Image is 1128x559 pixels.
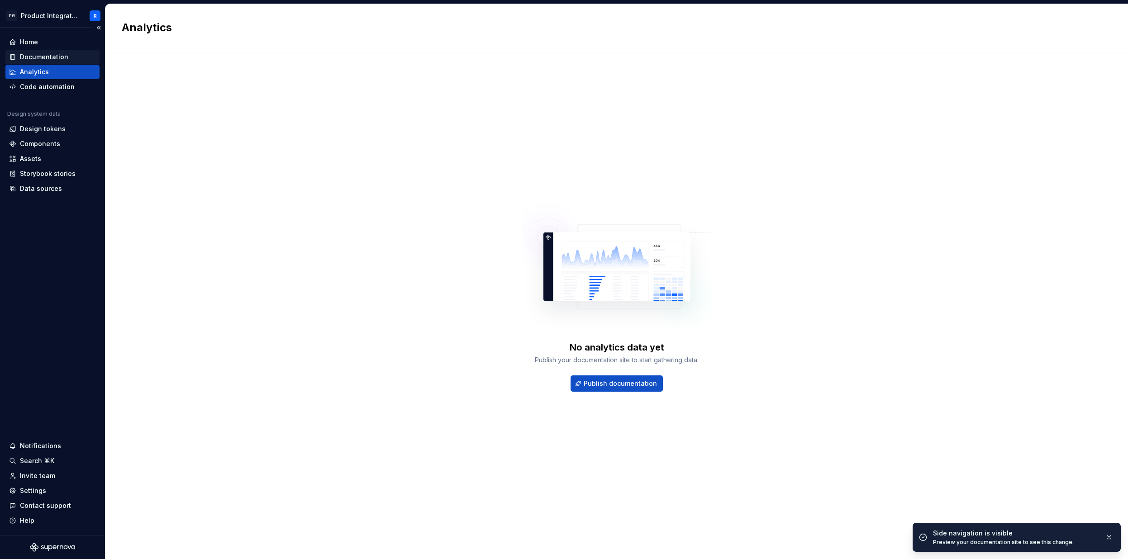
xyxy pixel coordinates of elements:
[5,513,100,528] button: Help
[20,139,60,148] div: Components
[2,6,103,25] button: PGProduct IntegrationR
[5,35,100,49] a: Home
[5,137,100,151] a: Components
[5,65,100,79] a: Analytics
[7,110,61,118] div: Design system data
[20,67,49,76] div: Analytics
[933,529,1098,538] div: Side navigation is visible
[5,80,100,94] a: Code automation
[570,341,664,354] div: No analytics data yet
[5,439,100,453] button: Notifications
[20,516,34,525] div: Help
[5,454,100,468] button: Search ⌘K
[5,498,100,513] button: Contact support
[21,11,79,20] div: Product Integration
[5,181,100,196] a: Data sources
[20,471,55,480] div: Invite team
[20,124,66,133] div: Design tokens
[5,469,100,483] a: Invite team
[20,82,75,91] div: Code automation
[5,166,100,181] a: Storybook stories
[584,379,657,388] span: Publish documentation
[5,122,100,136] a: Design tokens
[20,486,46,495] div: Settings
[933,539,1098,546] div: Preview your documentation site to see this change.
[122,20,1101,35] h2: Analytics
[30,543,75,552] svg: Supernova Logo
[20,154,41,163] div: Assets
[20,52,68,62] div: Documentation
[571,375,663,392] button: Publish documentation
[535,355,699,365] div: Publish your documentation site to start gathering data.
[6,10,17,21] div: PG
[20,184,62,193] div: Data sources
[5,152,100,166] a: Assets
[94,12,97,19] div: R
[20,169,76,178] div: Storybook stories
[20,441,61,450] div: Notifications
[20,38,38,47] div: Home
[92,21,105,34] button: Collapse sidebar
[20,456,54,465] div: Search ⌘K
[20,501,71,510] div: Contact support
[5,483,100,498] a: Settings
[5,50,100,64] a: Documentation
